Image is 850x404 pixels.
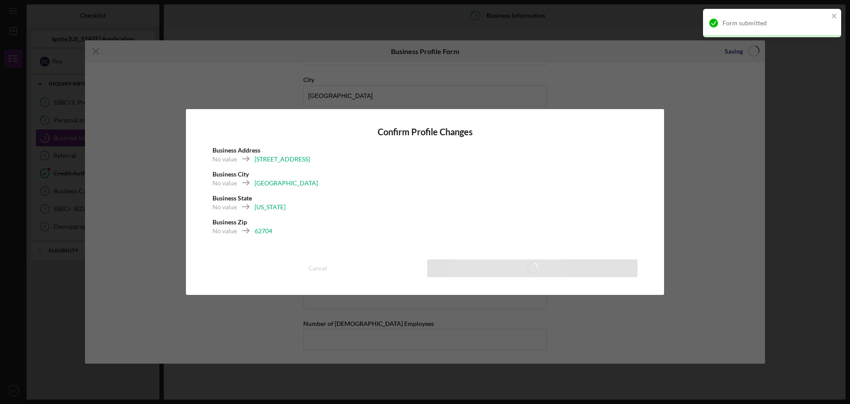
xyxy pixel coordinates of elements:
[255,227,272,235] div: 62704
[212,127,637,137] h4: Confirm Profile Changes
[309,259,327,277] div: Cancel
[427,259,637,277] button: Save
[212,170,249,178] b: Business City
[212,259,423,277] button: Cancel
[722,20,829,27] div: Form submitted
[255,155,310,164] div: [STREET_ADDRESS]
[255,203,286,212] div: [US_STATE]
[212,218,247,226] b: Business Zip
[212,155,237,164] div: No value
[212,203,237,212] div: No value
[212,194,252,202] b: Business State
[831,12,838,21] button: close
[255,179,318,188] div: [GEOGRAPHIC_DATA]
[212,179,237,188] div: No value
[212,146,260,154] b: Business Address
[212,227,237,235] div: No value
